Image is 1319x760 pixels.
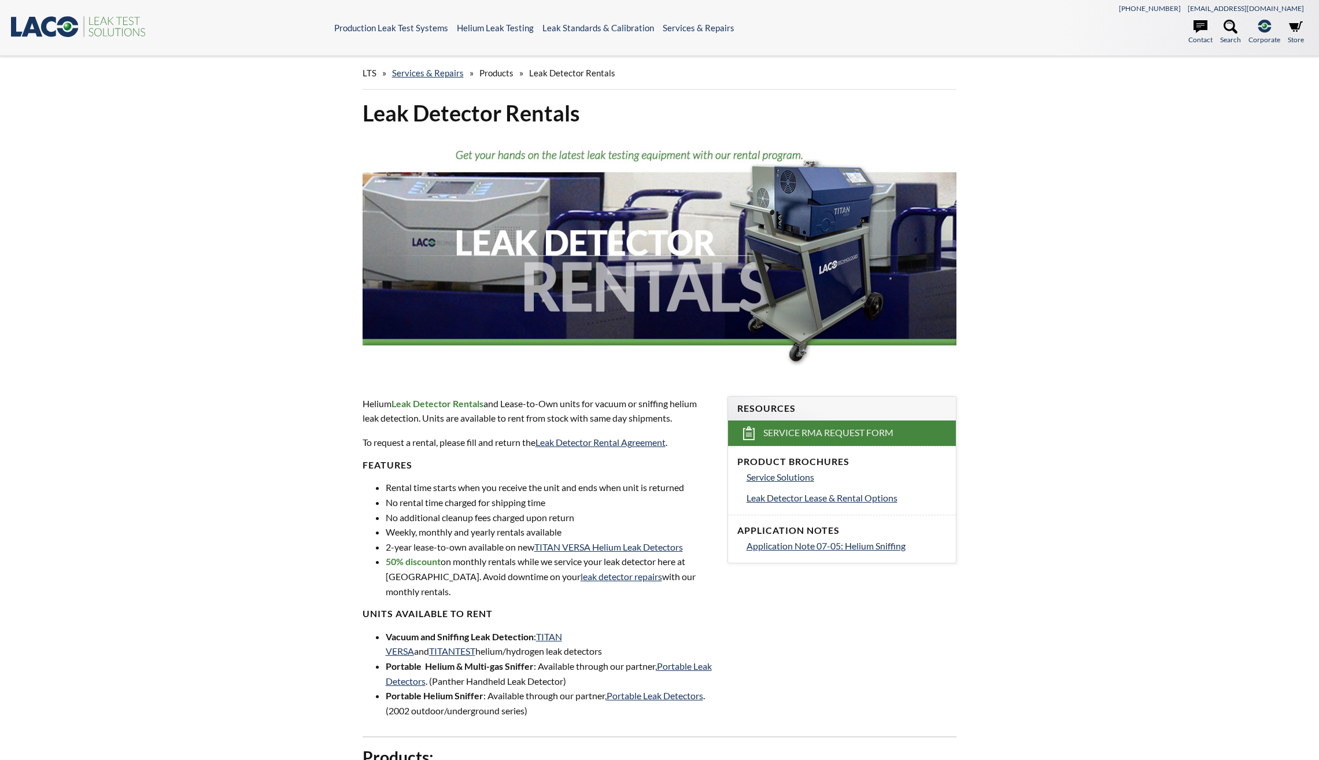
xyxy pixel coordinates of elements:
a: Helium Leak Testing [457,23,534,33]
span: Leak Detector Rentals [529,68,615,78]
a: Services & Repairs [663,23,734,33]
strong: 50% discount [386,556,441,567]
li: : Available through our partner, . (Panther Handheld Leak Detector) [386,659,714,688]
img: Leak Detector Rentals header [363,136,957,374]
p: Helium and Lease-to-Own units for vacuum or sniffing helium leak detection. Units are available t... [363,396,714,426]
a: Service RMA Request Form [728,420,956,446]
a: Production Leak Test Systems [334,23,448,33]
strong: Portable Helium Sniffer [386,690,483,701]
li: 2-year lease-to-own available on new [386,540,714,555]
strong: Vacuum and Sniffing Leak Detection [386,631,534,642]
a: TITAN VERSA Helium Leak Detectors [534,541,683,552]
li: Weekly, monthly and yearly rentals available [386,525,714,540]
a: TITANTEST [429,645,475,656]
a: Application Note 07-05: Helium Sniffing [747,538,947,554]
a: Store [1288,20,1304,45]
a: leak detector repairs [581,571,662,582]
span: Service Solutions [747,471,814,482]
a: Leak Detector Lease & Rental Options [747,490,947,506]
li: : Available through our partner, . (2002 outdoor/underground series) [386,688,714,718]
li: Rental time starts when you receive the unit and ends when unit is returned [386,480,714,495]
li: on monthly rentals while we service your leak detector here at [GEOGRAPHIC_DATA]. Avoid downtime ... [386,554,714,599]
a: Service Solutions [747,470,947,485]
h1: Leak Detector Rentals [363,99,957,127]
span: Leak Detector Lease & Rental Options [747,492,897,503]
a: [PHONE_NUMBER] [1119,4,1181,13]
strong: Features [363,459,412,470]
a: Portable Leak Detectors [386,661,712,687]
a: Services & Repairs [392,68,464,78]
p: To request a rental, please fill and return the . [363,435,714,450]
strong: Portable Helium & Multi-gas Sniffer [386,661,534,672]
span: Corporate [1248,34,1280,45]
h4: Application Notes [737,525,947,537]
li: : and helium/hydrogen leak detectors [386,629,714,659]
strong: Leak Detector Rentals [391,398,483,409]
strong: Units Available to Rent [363,608,493,619]
a: Contact [1188,20,1213,45]
div: » » » [363,57,957,90]
li: No rental time charged for shipping time [386,495,714,510]
a: Leak Detector Rental Agreement [535,437,666,448]
h4: Resources [737,403,947,415]
a: Leak Standards & Calibration [542,23,654,33]
span: Service RMA Request Form [763,427,893,439]
li: No additional cleanup fees charged upon return [386,510,714,525]
a: [EMAIL_ADDRESS][DOMAIN_NAME] [1188,4,1304,13]
span: Application Note 07-05: Helium Sniffing [747,540,906,551]
span: LTS [363,68,376,78]
span: Products [479,68,513,78]
a: Search [1220,20,1241,45]
h4: Product Brochures [737,456,947,468]
a: Portable Leak Detectors [607,690,703,701]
